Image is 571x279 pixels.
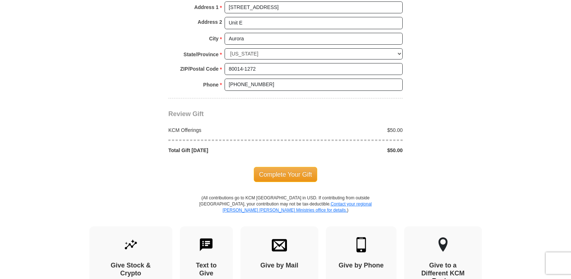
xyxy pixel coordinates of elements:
div: $50.00 [285,147,407,154]
strong: State/Province [183,49,218,59]
span: Review Gift [168,110,204,118]
img: mobile.svg [354,237,369,252]
p: (All contributions go to KCM [GEOGRAPHIC_DATA] in USD. If contributing from outside [GEOGRAPHIC_D... [199,195,372,226]
div: Total Gift [DATE] [165,147,286,154]
span: Complete Your Gift [254,167,318,182]
strong: Address 1 [194,2,219,12]
h4: Give by Mail [253,262,306,270]
img: envelope.svg [272,237,287,252]
h4: Text to Give [192,262,221,277]
div: KCM Offerings [165,127,286,134]
strong: ZIP/Postal Code [180,64,219,74]
strong: Phone [203,80,219,90]
img: other-region [438,237,448,252]
h4: Give by Phone [338,262,384,270]
div: $50.00 [285,127,407,134]
strong: City [209,34,218,44]
img: text-to-give.svg [199,237,214,252]
img: give-by-stock.svg [123,237,138,252]
h4: Give Stock & Crypto [102,262,160,277]
strong: Address 2 [198,17,222,27]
